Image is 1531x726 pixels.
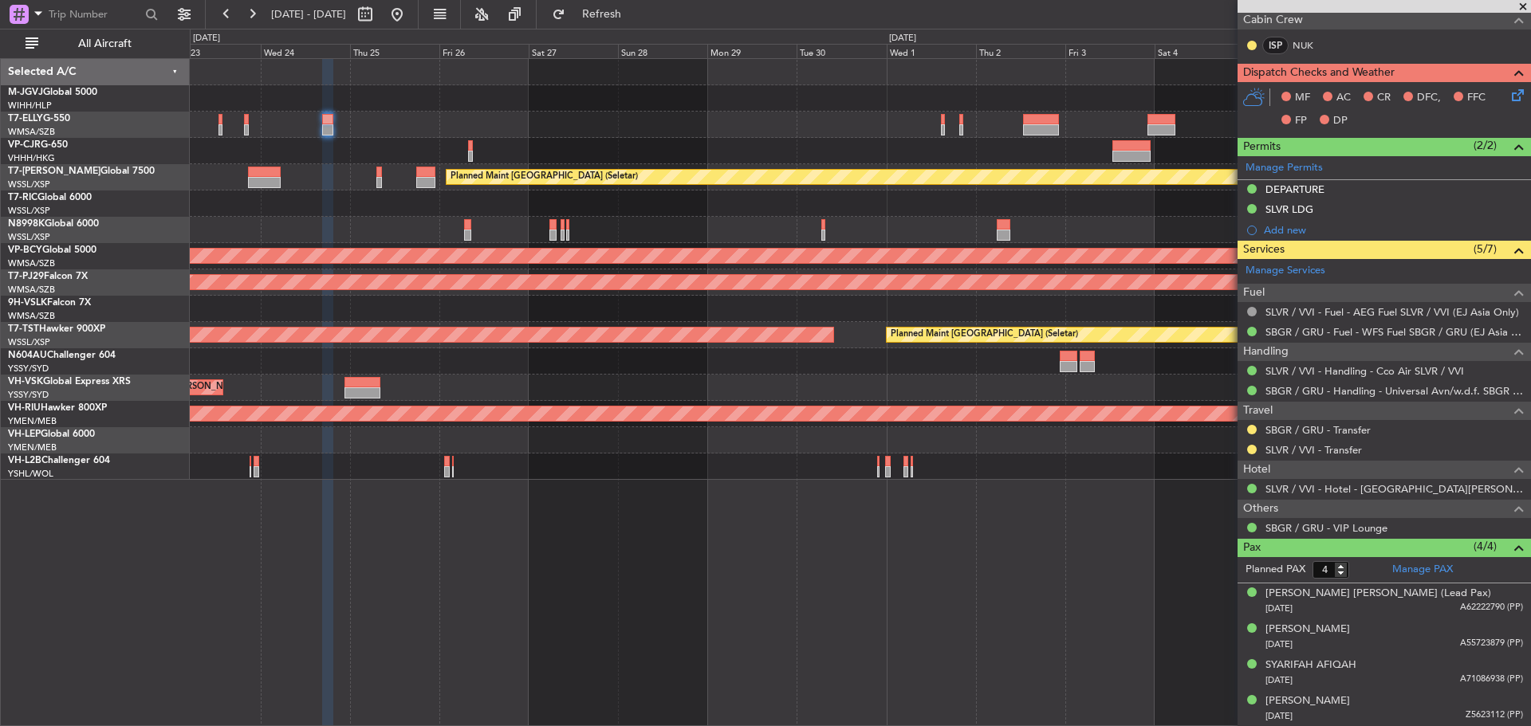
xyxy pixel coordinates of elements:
[976,44,1065,58] div: Thu 2
[1265,384,1523,398] a: SBGR / GRU - Handling - Universal Avn/w.d.f. SBGR / GRU
[529,44,618,58] div: Sat 27
[261,44,350,58] div: Wed 24
[1243,402,1273,420] span: Travel
[8,456,41,465] span: VH-L2B
[1265,202,1313,216] div: SLVR LDG
[1246,160,1323,176] a: Manage Permits
[1265,305,1519,319] a: SLVR / VVI - Fuel - AEG Fuel SLVR / VVI (EJ Asia Only)
[1460,637,1523,650] span: A55723879 (PP)
[8,468,53,480] a: YSHL/WOL
[8,219,45,229] span: N8998K
[8,100,52,112] a: WIHH/HLP
[18,31,173,57] button: All Aircraft
[1265,325,1523,339] a: SBGR / GRU - Fuel - WFS Fuel SBGR / GRU (EJ Asia Only)
[1265,710,1293,722] span: [DATE]
[8,193,37,202] span: T7-RIC
[887,44,976,58] div: Wed 1
[8,257,55,269] a: WMSA/SZB
[41,38,168,49] span: All Aircraft
[8,298,91,308] a: 9H-VSLKFalcon 7X
[1295,90,1310,106] span: MF
[8,415,57,427] a: YMEN/MEB
[8,167,155,176] a: T7-[PERSON_NAME]Global 7500
[1467,90,1486,106] span: FFC
[8,324,39,334] span: T7-TST
[8,205,50,217] a: WSSL/XSP
[350,44,439,58] div: Thu 25
[8,126,55,138] a: WMSA/SZB
[8,114,43,124] span: T7-ELLY
[8,140,68,150] a: VP-CJRG-650
[1264,223,1523,237] div: Add new
[1265,602,1293,614] span: [DATE]
[1336,90,1351,106] span: AC
[1243,64,1395,82] span: Dispatch Checks and Weather
[8,456,110,465] a: VH-L2BChallenger 604
[1265,364,1464,378] a: SLVR / VVI - Handling - Cco Air SLVR / VVI
[1243,241,1285,259] span: Services
[1265,657,1356,673] div: SYARIFAH AFIQAH
[1460,601,1523,614] span: A62222790 (PP)
[1460,673,1523,686] span: A71086938 (PP)
[1243,284,1265,302] span: Fuel
[8,403,41,413] span: VH-RIU
[1265,586,1491,602] div: [PERSON_NAME] [PERSON_NAME] (Lead Pax)
[8,441,57,453] a: YMEN/MEB
[8,140,41,150] span: VP-CJR
[1265,521,1387,535] a: SBGR / GRU - VIP Lounge
[8,351,47,360] span: N604AU
[8,389,49,401] a: YSSY/SYD
[891,323,1078,347] div: Planned Maint [GEOGRAPHIC_DATA] (Seletar)
[8,377,43,387] span: VH-VSK
[1243,343,1289,361] span: Handling
[1293,38,1328,53] a: NUK
[545,2,640,27] button: Refresh
[8,152,55,164] a: VHHH/HKG
[8,167,100,176] span: T7-[PERSON_NAME]
[1466,708,1523,722] span: Z5623112 (PP)
[1246,562,1305,578] label: Planned PAX
[8,284,55,296] a: WMSA/SZB
[8,88,97,97] a: M-JGVJGlobal 5000
[1474,137,1497,154] span: (2/2)
[8,193,92,202] a: T7-RICGlobal 6000
[8,272,44,281] span: T7-PJ29
[8,179,50,190] a: WSSL/XSP
[1243,500,1278,518] span: Others
[8,336,50,348] a: WSSL/XSP
[1265,423,1371,437] a: SBGR / GRU - Transfer
[1265,638,1293,650] span: [DATE]
[1155,44,1244,58] div: Sat 4
[1262,37,1289,54] div: ISP
[1265,443,1362,457] a: SLVR / VVI - Transfer
[439,44,529,58] div: Fri 26
[8,245,42,255] span: VP-BCY
[707,44,797,58] div: Mon 29
[8,231,50,243] a: WSSL/XSP
[1243,11,1303,29] span: Cabin Crew
[1243,539,1261,557] span: Pax
[1392,562,1453,578] a: Manage PAX
[1474,241,1497,257] span: (5/7)
[618,44,707,58] div: Sun 28
[1377,90,1391,106] span: CR
[8,272,88,281] a: T7-PJ29Falcon 7X
[8,88,43,97] span: M-JGVJ
[1065,44,1155,58] div: Fri 3
[1474,538,1497,555] span: (4/4)
[1265,674,1293,686] span: [DATE]
[49,2,140,26] input: Trip Number
[1243,138,1281,156] span: Permits
[171,44,261,58] div: Tue 23
[1265,182,1324,196] div: DEPARTURE
[8,351,116,360] a: N604AUChallenger 604
[1246,263,1325,279] a: Manage Services
[8,310,55,322] a: WMSA/SZB
[8,219,99,229] a: N8998KGlobal 6000
[193,32,220,45] div: [DATE]
[8,403,107,413] a: VH-RIUHawker 800XP
[1295,113,1307,129] span: FP
[8,245,96,255] a: VP-BCYGlobal 5000
[8,324,105,334] a: T7-TSTHawker 900XP
[1265,622,1350,638] div: [PERSON_NAME]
